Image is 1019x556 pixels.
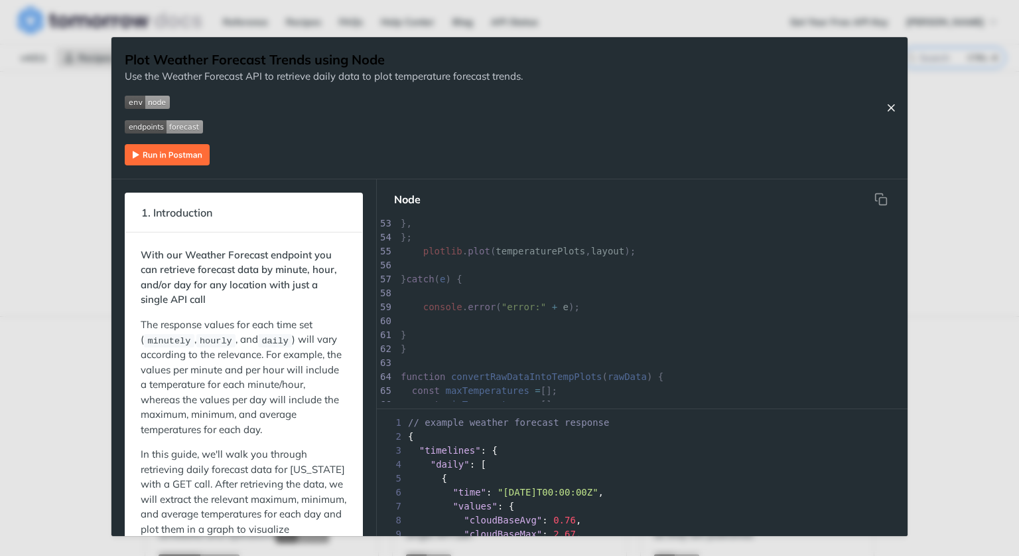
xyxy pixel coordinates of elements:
span: "timelines" [419,445,481,456]
div: : , [377,486,908,500]
span: plot [468,246,490,256]
div: 64 [377,370,393,384]
img: Run in Postman [125,144,210,165]
button: Close Recipe [881,101,901,114]
span: 7 [377,500,405,513]
span: function [401,371,445,382]
span: 8 [377,513,405,527]
span: hourly [200,335,232,345]
div: 65 [377,384,393,398]
span: 2 [377,430,405,444]
strong: With our Weather Forecast endpoint you can retrieve forecast data by minute, hour, and/or day for... [141,248,337,306]
span: e [563,302,569,312]
span: "time" [452,487,486,498]
span: "cloudBaseMax" [464,529,542,539]
div: : [ [377,458,908,472]
div: 58 [377,286,393,300]
div: 60 [377,314,393,328]
a: Expand image [125,147,210,159]
span: 9 [377,527,405,541]
span: + [552,302,557,312]
span: "values" [452,501,497,511]
span: "daily" [431,459,470,470]
span: Expand image [125,119,523,134]
img: env [125,96,170,109]
span: }; [401,232,412,242]
button: Copy [868,186,894,213]
span: = [535,385,540,396]
span: []; [401,385,557,396]
span: 0.76 [553,515,576,525]
span: minutely [147,335,190,345]
span: const [412,385,440,396]
span: 6 [377,486,405,500]
span: } ( ) { [401,274,462,284]
h1: Plot Weather Forecast Trends using Node [125,50,523,69]
div: 61 [377,328,393,342]
span: = [535,399,540,410]
div: 54 [377,231,393,244]
div: 63 [377,356,393,370]
span: daily [261,335,289,345]
span: // example weather forecast response [408,417,609,428]
div: 53 [377,217,393,231]
span: . ( , ); [401,246,636,256]
img: endpoint [125,120,203,134]
div: : , [377,513,908,527]
span: plotlib [423,246,462,256]
p: The response values for each time set ( , , and ) will vary according to the relevance. For examp... [141,318,347,438]
span: } [401,343,407,354]
div: { [377,430,908,444]
p: In this guide, we'll walk you through retrieving daily forecast data for [US_STATE] with a GET ca... [141,447,347,552]
span: console [423,302,462,312]
span: }, [401,218,412,229]
div: 56 [377,258,393,272]
div: 59 [377,300,393,314]
span: 1 [377,416,405,430]
span: 3 [377,444,405,458]
span: 1. Introduction [132,200,222,226]
span: minTemperatures [445,399,529,410]
span: maxTemperatures [445,385,529,396]
div: { [377,472,908,486]
div: : { [377,444,908,458]
span: error [468,302,496,312]
span: "cloudBaseAvg" [464,515,542,525]
svg: hidden [874,193,888,206]
button: Node [383,186,431,213]
div: : , [377,527,908,541]
span: 5 [377,472,405,486]
div: 66 [377,398,393,412]
span: catch [406,274,434,284]
span: 4 [377,458,405,472]
span: e [440,274,445,284]
div: : { [377,500,908,513]
span: "error:" [502,302,546,312]
span: convertRawDataIntoTempPlots [451,371,602,382]
span: 2.67 [553,529,576,539]
span: "[DATE]T00:00:00Z" [498,487,598,498]
p: Use the Weather Forecast API to retrieve daily data to plot temperature forecast trends. [125,69,523,84]
div: 62 [377,342,393,356]
span: const [412,399,440,410]
span: ( ) { [401,371,663,382]
span: } [401,329,407,340]
span: . ( ); [401,302,580,312]
span: Expand image [125,94,523,110]
span: temperaturePlots [496,246,585,256]
span: rawData [608,371,647,382]
span: layout [591,246,625,256]
div: 57 [377,272,393,286]
span: []; [401,399,557,410]
div: 55 [377,244,393,258]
